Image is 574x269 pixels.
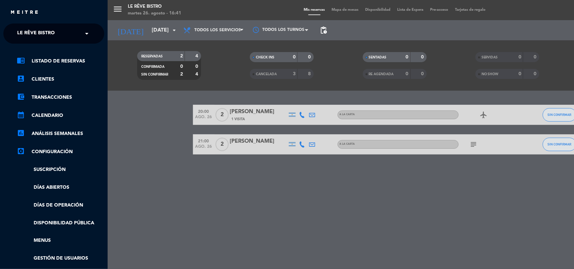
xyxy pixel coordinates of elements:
a: account_balance_walletTransacciones [17,93,104,101]
i: account_box [17,75,25,83]
a: Días de Operación [17,201,104,209]
a: Configuración [17,148,104,156]
a: Gestión de usuarios [17,255,104,262]
a: assessmentANÁLISIS SEMANALES [17,130,104,138]
i: calendar_month [17,111,25,119]
a: account_boxClientes [17,75,104,83]
a: Días abiertos [17,184,104,191]
a: Menus [17,237,104,244]
a: Suscripción [17,166,104,174]
a: Disponibilidad pública [17,219,104,227]
a: calendar_monthCalendario [17,111,104,120]
img: MEITRE [10,10,39,15]
span: Le Rêve Bistro [17,27,55,41]
a: chrome_reader_modeListado de Reservas [17,57,104,65]
i: settings_applications [17,147,25,155]
i: account_balance_wallet [17,93,25,101]
i: chrome_reader_mode [17,56,25,64]
i: assessment [17,129,25,137]
span: pending_actions [319,26,328,34]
